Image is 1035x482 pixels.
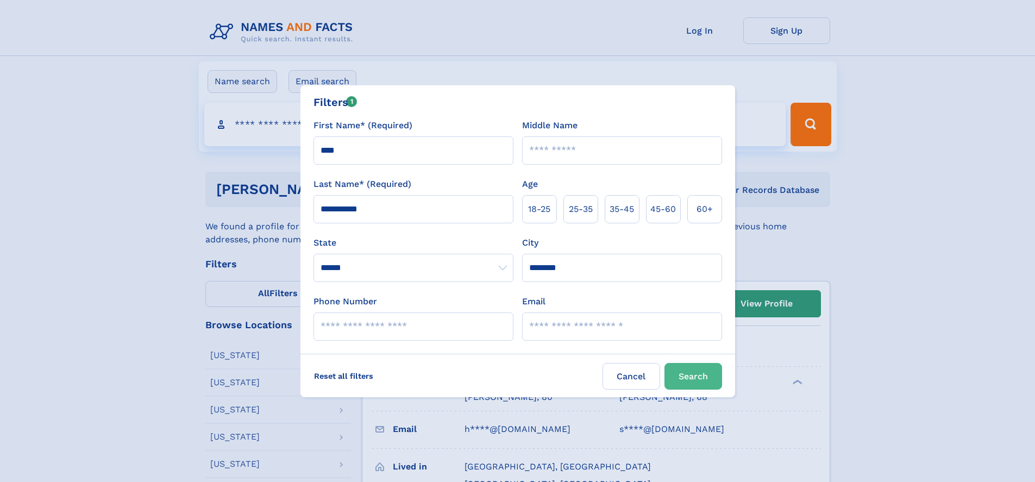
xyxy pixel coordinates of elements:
label: State [313,236,513,249]
label: Cancel [603,363,660,390]
label: First Name* (Required) [313,119,412,132]
label: Last Name* (Required) [313,178,411,191]
label: City [522,236,538,249]
button: Search [664,363,722,390]
label: Middle Name [522,119,578,132]
label: Email [522,295,545,308]
span: 45‑60 [650,203,676,216]
span: 25‑35 [569,203,593,216]
label: Phone Number [313,295,377,308]
label: Age [522,178,538,191]
label: Reset all filters [307,363,380,389]
span: 18‑25 [528,203,550,216]
span: 35‑45 [610,203,634,216]
span: 60+ [697,203,713,216]
div: Filters [313,94,357,110]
